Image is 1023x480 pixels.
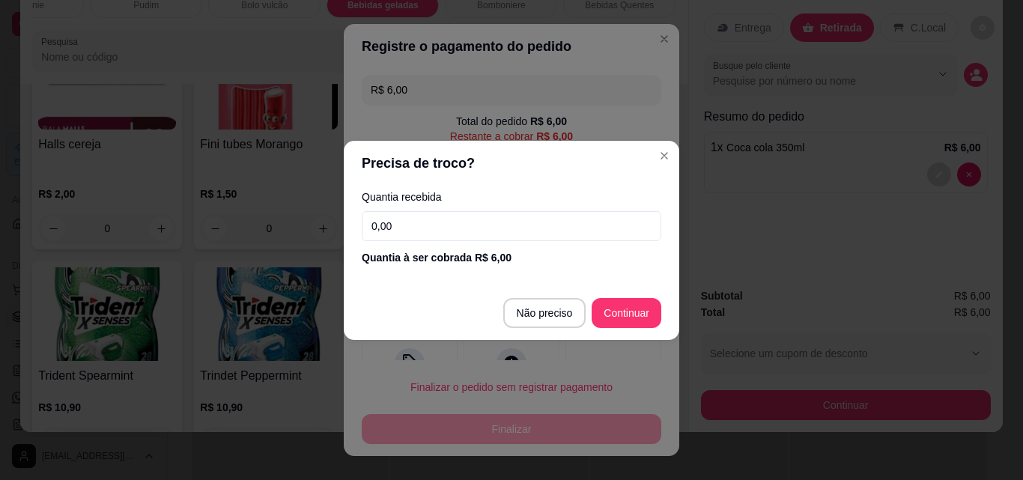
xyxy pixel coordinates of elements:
[503,298,586,328] button: Não preciso
[344,141,679,186] header: Precisa de troco?
[362,250,661,265] div: Quantia à ser cobrada R$ 6,00
[592,298,661,328] button: Continuar
[362,192,661,202] label: Quantia recebida
[652,144,676,168] button: Close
